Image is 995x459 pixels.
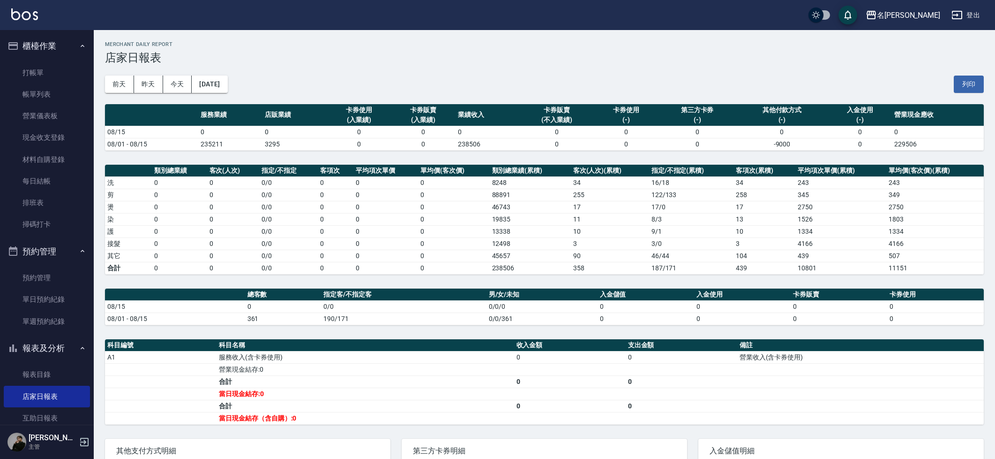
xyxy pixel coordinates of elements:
th: 客項次 [318,165,353,177]
th: 指定/不指定(累積) [649,165,733,177]
td: 服務收入(含卡券使用) [217,351,514,363]
td: 34 [733,176,795,189]
div: (-) [660,115,733,125]
td: 0 [626,400,737,412]
img: Person [7,433,26,451]
a: 店家日報表 [4,386,90,407]
td: 當日現金結存（含自購）:0 [217,412,514,424]
td: 0 [207,176,259,189]
td: 0 [318,262,353,274]
td: 0 [626,375,737,388]
td: 08/01 - 08/15 [105,138,198,150]
th: 服務業績 [198,104,262,126]
h3: 店家日報表 [105,51,984,64]
td: 11 [571,213,649,225]
span: 入金儲值明細 [710,446,973,456]
a: 預約管理 [4,267,90,289]
td: 104 [733,250,795,262]
td: 439 [795,250,886,262]
th: 營業現金應收 [892,104,984,126]
td: 0 [418,262,490,274]
td: 0 [152,189,207,201]
td: 0/0/0 [486,300,598,313]
td: 0 [152,201,207,213]
td: 08/15 [105,300,245,313]
button: 今天 [163,76,192,93]
td: 345 [795,189,886,201]
td: 4166 [886,237,984,250]
th: 客次(人次)(累積) [571,165,649,177]
td: 229506 [892,138,984,150]
th: 類別總業績 [152,165,207,177]
td: 0 [520,126,594,138]
td: 0 [828,126,892,138]
td: 08/01 - 08/15 [105,313,245,325]
th: 入金使用 [694,289,791,301]
td: 9 / 1 [649,225,733,237]
td: 235211 [198,138,262,150]
th: 類別總業績(累積) [490,165,571,177]
td: 其它 [105,250,152,262]
th: 總客數 [245,289,321,301]
td: 243 [886,176,984,189]
td: 0 [152,225,207,237]
td: 0 [152,237,207,250]
td: 0 [456,126,520,138]
td: 0 [353,237,418,250]
td: 0 [318,189,353,201]
button: 登出 [948,7,984,24]
td: 0 [207,189,259,201]
div: 入金使用 [830,105,890,115]
th: 指定/不指定 [259,165,318,177]
td: 8248 [490,176,571,189]
table: a dense table [105,289,984,325]
th: 卡券使用 [887,289,984,301]
td: 0 [391,138,456,150]
td: -9000 [736,138,828,150]
td: 0 / 0 [259,176,318,189]
td: 3295 [262,138,327,150]
a: 打帳單 [4,62,90,84]
a: 現金收支登錄 [4,127,90,148]
td: 8 / 3 [649,213,733,225]
td: 0 [262,126,327,138]
div: (-) [596,115,656,125]
td: 0 [353,201,418,213]
td: 0 [514,375,626,388]
div: (入業績) [329,115,389,125]
td: 10801 [795,262,886,274]
td: 34 [571,176,649,189]
td: 258 [733,189,795,201]
td: 0/0 [259,262,318,274]
td: 0 [892,126,984,138]
td: 0 [318,250,353,262]
div: (不入業績) [522,115,591,125]
td: 2750 [886,201,984,213]
button: 前天 [105,76,134,93]
th: 指定客/不指定客 [321,289,486,301]
td: 0 [514,351,626,363]
td: 染 [105,213,152,225]
td: 當日現金結存:0 [217,388,514,400]
td: 12498 [490,237,571,250]
button: 昨天 [134,76,163,93]
td: 0 [207,201,259,213]
td: 187/171 [649,262,733,274]
td: 0 [598,313,694,325]
div: 第三方卡券 [660,105,733,115]
p: 主管 [29,443,76,451]
button: 櫃檯作業 [4,34,90,58]
th: 平均項次單價(累積) [795,165,886,177]
a: 材料自購登錄 [4,149,90,170]
div: 卡券販賣 [394,105,453,115]
td: 46743 [490,201,571,213]
td: 0 [318,201,353,213]
th: 單均價(客次價) [418,165,490,177]
th: 支出金額 [626,339,737,352]
button: [DATE] [192,76,227,93]
td: 255 [571,189,649,201]
th: 卡券販賣 [791,289,887,301]
td: 0 [245,300,321,313]
td: 營業現金結存:0 [217,363,514,375]
div: (-) [739,115,825,125]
